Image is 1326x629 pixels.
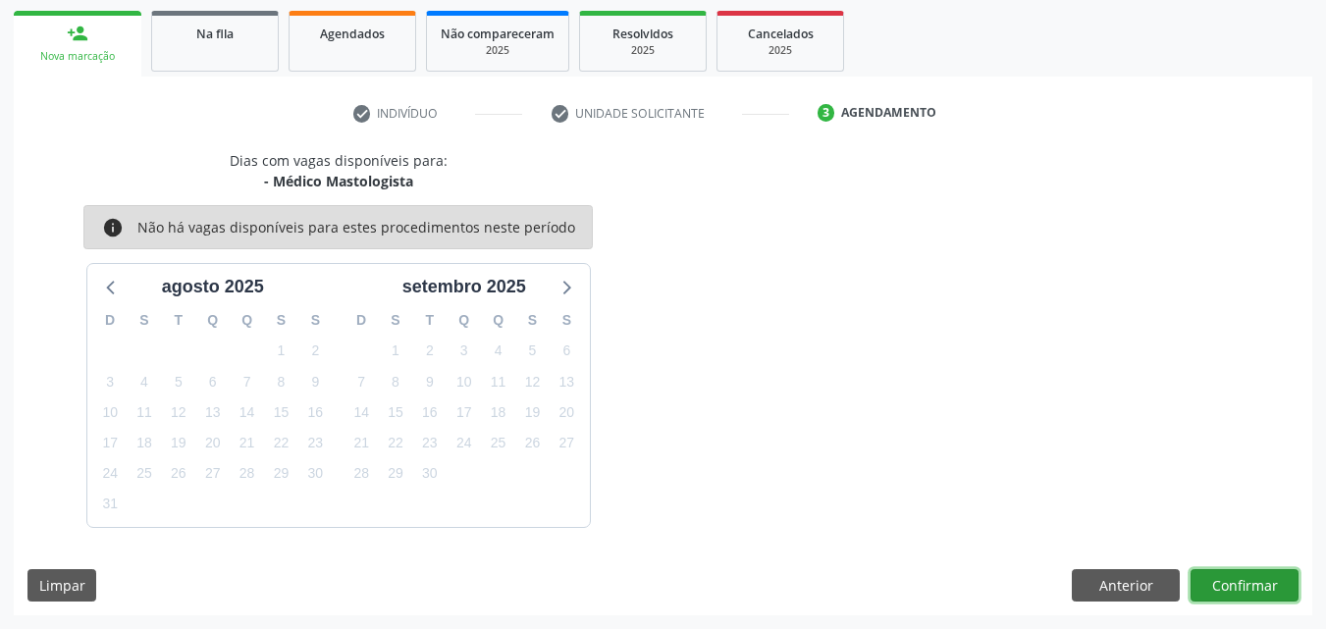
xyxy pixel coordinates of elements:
span: domingo, 10 de agosto de 2025 [96,398,124,426]
div: 3 [818,104,835,122]
span: quinta-feira, 7 de agosto de 2025 [234,368,261,395]
span: terça-feira, 16 de setembro de 2025 [416,398,444,426]
span: terça-feira, 5 de agosto de 2025 [165,368,192,395]
div: Q [447,305,481,336]
span: sábado, 20 de setembro de 2025 [553,398,580,426]
span: quarta-feira, 17 de setembro de 2025 [451,398,478,426]
span: domingo, 28 de setembro de 2025 [347,460,375,488]
span: quarta-feira, 24 de setembro de 2025 [451,430,478,457]
span: quarta-feira, 6 de agosto de 2025 [199,368,227,395]
div: Dias com vagas disponíveis para: [230,150,448,191]
span: sábado, 27 de setembro de 2025 [553,430,580,457]
span: sábado, 6 de setembro de 2025 [553,338,580,365]
span: quinta-feira, 21 de agosto de 2025 [234,430,261,457]
span: quarta-feira, 20 de agosto de 2025 [199,430,227,457]
span: sexta-feira, 26 de setembro de 2025 [518,430,546,457]
span: sábado, 16 de agosto de 2025 [301,398,329,426]
span: segunda-feira, 15 de setembro de 2025 [382,398,409,426]
span: domingo, 24 de agosto de 2025 [96,460,124,488]
div: D [345,305,379,336]
div: - Médico Mastologista [230,171,448,191]
div: S [379,305,413,336]
div: setembro 2025 [395,274,534,300]
div: T [412,305,447,336]
div: T [161,305,195,336]
span: sexta-feira, 15 de agosto de 2025 [267,398,294,426]
div: D [93,305,128,336]
span: segunda-feira, 25 de agosto de 2025 [131,460,158,488]
div: person_add [67,23,88,44]
button: Confirmar [1191,569,1299,603]
div: S [298,305,333,336]
span: sexta-feira, 12 de setembro de 2025 [518,368,546,395]
span: terça-feira, 30 de setembro de 2025 [416,460,444,488]
span: quinta-feira, 4 de setembro de 2025 [485,338,512,365]
span: sexta-feira, 1 de agosto de 2025 [267,338,294,365]
button: Anterior [1072,569,1180,603]
span: sábado, 30 de agosto de 2025 [301,460,329,488]
span: terça-feira, 9 de setembro de 2025 [416,368,444,395]
span: quarta-feira, 27 de agosto de 2025 [199,460,227,488]
div: Não há vagas disponíveis para estes procedimentos neste período [137,217,575,238]
span: terça-feira, 26 de agosto de 2025 [165,460,192,488]
span: segunda-feira, 22 de setembro de 2025 [382,430,409,457]
span: domingo, 31 de agosto de 2025 [96,491,124,518]
i: info [102,217,124,238]
span: domingo, 14 de setembro de 2025 [347,398,375,426]
span: quinta-feira, 28 de agosto de 2025 [234,460,261,488]
div: Agendamento [841,104,936,122]
div: agosto 2025 [154,274,272,300]
div: S [128,305,162,336]
span: segunda-feira, 18 de agosto de 2025 [131,430,158,457]
span: segunda-feira, 11 de agosto de 2025 [131,398,158,426]
div: Q [230,305,264,336]
span: segunda-feira, 4 de agosto de 2025 [131,368,158,395]
span: domingo, 17 de agosto de 2025 [96,430,124,457]
div: 2025 [731,43,829,58]
div: 2025 [441,43,555,58]
span: terça-feira, 23 de setembro de 2025 [416,430,444,457]
div: S [264,305,298,336]
span: Agendados [320,26,385,42]
div: 2025 [594,43,692,58]
span: terça-feira, 19 de agosto de 2025 [165,430,192,457]
span: Não compareceram [441,26,555,42]
span: sábado, 13 de setembro de 2025 [553,368,580,395]
span: segunda-feira, 29 de setembro de 2025 [382,460,409,488]
span: sexta-feira, 19 de setembro de 2025 [518,398,546,426]
span: Cancelados [748,26,814,42]
span: sábado, 23 de agosto de 2025 [301,430,329,457]
span: segunda-feira, 8 de setembro de 2025 [382,368,409,395]
span: terça-feira, 12 de agosto de 2025 [165,398,192,426]
div: Q [195,305,230,336]
span: quarta-feira, 3 de setembro de 2025 [451,338,478,365]
span: quinta-feira, 14 de agosto de 2025 [234,398,261,426]
span: quarta-feira, 13 de agosto de 2025 [199,398,227,426]
span: sexta-feira, 5 de setembro de 2025 [518,338,546,365]
span: segunda-feira, 1 de setembro de 2025 [382,338,409,365]
span: sábado, 9 de agosto de 2025 [301,368,329,395]
span: quinta-feira, 18 de setembro de 2025 [485,398,512,426]
span: domingo, 21 de setembro de 2025 [347,430,375,457]
span: sexta-feira, 29 de agosto de 2025 [267,460,294,488]
div: Q [481,305,515,336]
span: domingo, 3 de agosto de 2025 [96,368,124,395]
span: quinta-feira, 25 de setembro de 2025 [485,430,512,457]
span: Resolvidos [612,26,673,42]
div: S [515,305,550,336]
span: sexta-feira, 8 de agosto de 2025 [267,368,294,395]
span: terça-feira, 2 de setembro de 2025 [416,338,444,365]
span: sexta-feira, 22 de agosto de 2025 [267,430,294,457]
div: S [550,305,584,336]
span: domingo, 7 de setembro de 2025 [347,368,375,395]
span: Na fila [196,26,234,42]
span: quinta-feira, 11 de setembro de 2025 [485,368,512,395]
span: quarta-feira, 10 de setembro de 2025 [451,368,478,395]
span: sábado, 2 de agosto de 2025 [301,338,329,365]
div: Nova marcação [27,49,128,64]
